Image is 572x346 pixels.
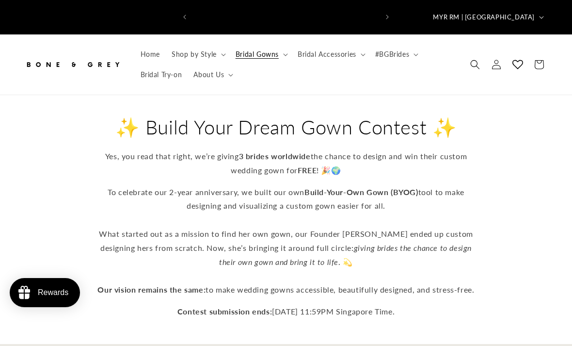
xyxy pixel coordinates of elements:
summary: Shop by Style [166,44,230,65]
span: Home [141,50,160,59]
p: [DATE] 11:59PM Singapore Time. [97,305,475,319]
strong: worldwide [271,151,310,161]
summary: #BGBrides [369,44,422,65]
div: Rewards [38,288,68,297]
span: Bridal Gowns [236,50,279,59]
strong: FREE [298,165,317,175]
button: MYR RM | [GEOGRAPHIC_DATA] [427,8,548,26]
strong: Build-Your-Own Gown (BYOG) [304,187,418,197]
a: Home [135,44,166,65]
img: Bone and Grey Bridal [24,54,121,75]
summary: Bridal Accessories [292,44,369,65]
a: Bridal Try-on [135,65,188,85]
button: Next announcement [377,8,398,26]
a: Bone and Grey Bridal [21,50,125,79]
span: MYR RM | [GEOGRAPHIC_DATA] [433,13,535,22]
span: Bridal Try-on [141,70,182,79]
p: Yes, you read that right, we’re giving the chance to design and win their custom wedding gown for... [97,149,475,178]
button: Previous announcement [174,8,195,26]
h2: ✨ Build Your Dream Gown Contest ✨ [97,115,475,140]
span: About Us [193,70,224,79]
strong: Our vision remains the same: [97,285,206,294]
summary: About Us [188,65,237,85]
strong: 3 brides [239,151,269,161]
span: Bridal Accessories [298,50,356,59]
span: #BGBrides [375,50,409,59]
em: giving brides the chance to design their own gown and bring it to life [219,243,472,266]
summary: Search [464,54,486,75]
summary: Bridal Gowns [230,44,292,65]
strong: Contest submission ends: [177,307,272,316]
p: To celebrate our 2-year anniversary, we built our own tool to make designing and visualizing a cu... [97,185,475,297]
span: Shop by Style [172,50,217,59]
